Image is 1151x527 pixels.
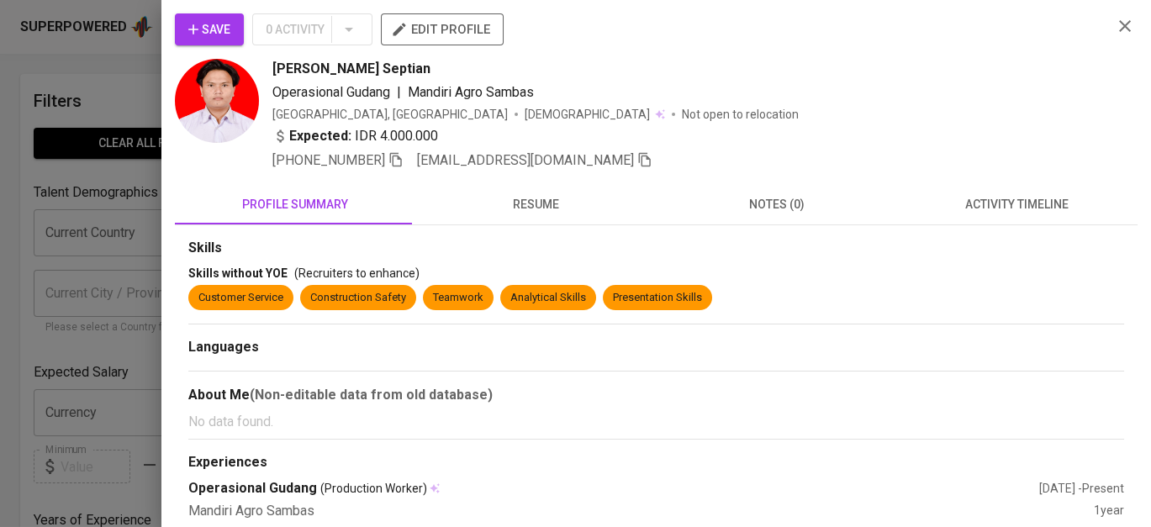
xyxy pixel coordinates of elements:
b: (Non-editable data from old database) [250,387,493,403]
div: Presentation Skills [613,290,702,306]
div: 1 year [1094,502,1124,521]
div: Experiences [188,453,1124,472]
div: Construction Safety [310,290,406,306]
span: (Production Worker) [320,480,427,497]
b: Expected: [289,126,351,146]
span: [PHONE_NUMBER] [272,152,385,168]
div: Operasional Gudang [188,479,1039,498]
button: Save [175,13,244,45]
span: activity timeline [907,194,1127,215]
div: About Me [188,385,1124,405]
span: resume [425,194,646,215]
div: Languages [188,338,1124,357]
a: edit profile [381,22,504,35]
span: Save [188,19,230,40]
div: Teamwork [433,290,483,306]
span: | [397,82,401,103]
p: Not open to relocation [682,106,799,123]
span: profile summary [185,194,405,215]
span: Mandiri Agro Sambas [408,84,534,100]
div: Skills [188,239,1124,258]
p: No data found. [188,412,1124,432]
span: edit profile [394,18,490,40]
img: 7331c677-5823-45f1-b4f9-c38a2fd95e17.jpg [175,59,259,143]
div: IDR 4.000.000 [272,126,438,146]
span: notes (0) [667,194,887,215]
button: edit profile [381,13,504,45]
div: [DATE] - Present [1039,480,1124,497]
span: [DEMOGRAPHIC_DATA] [525,106,652,123]
div: Analytical Skills [510,290,586,306]
span: [PERSON_NAME] Septian [272,59,430,79]
span: Operasional Gudang [272,84,390,100]
span: (Recruiters to enhance) [294,266,420,280]
span: Skills without YOE [188,266,288,280]
div: [GEOGRAPHIC_DATA], [GEOGRAPHIC_DATA] [272,106,508,123]
span: [EMAIL_ADDRESS][DOMAIN_NAME] [417,152,634,168]
div: Mandiri Agro Sambas [188,502,1094,521]
div: Customer Service [198,290,283,306]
